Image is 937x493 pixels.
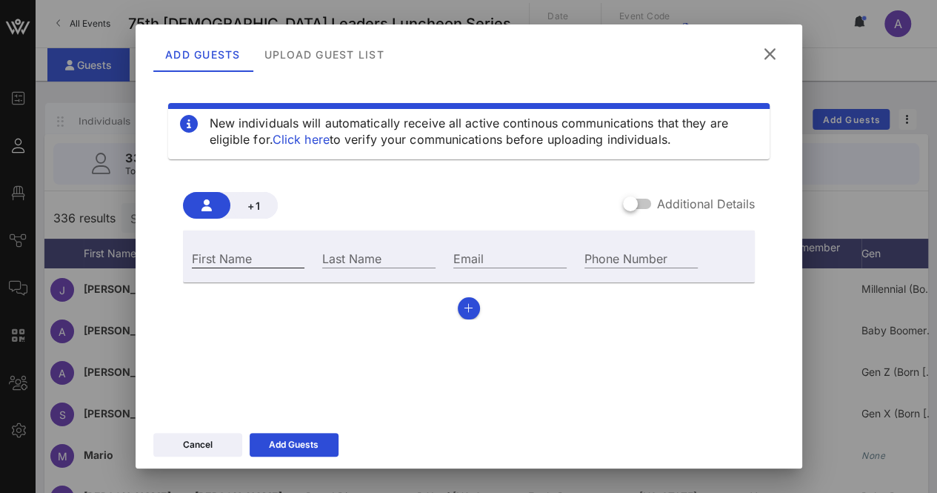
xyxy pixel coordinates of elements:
div: Upload Guest List [252,36,396,72]
a: Click here [273,132,330,147]
div: New individuals will automatically receive all active continous communications that they are elig... [210,115,758,148]
div: Add Guests [269,437,319,452]
button: Cancel [153,433,242,457]
div: Cancel [183,437,213,452]
label: Additional Details [657,196,755,211]
span: +1 [242,199,266,212]
div: Add Guests [153,36,253,72]
button: Add Guests [250,433,339,457]
button: +1 [230,192,278,219]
